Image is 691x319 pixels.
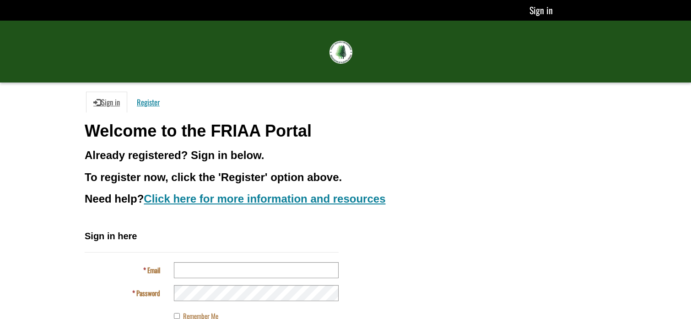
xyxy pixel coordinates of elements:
[85,122,606,140] h1: Welcome to the FRIAA Portal
[147,265,160,275] span: Email
[130,92,167,113] a: Register
[85,149,606,161] h3: Already registered? Sign in below.
[174,313,180,319] input: Remember Me
[85,231,137,241] span: Sign in here
[85,171,606,183] h3: To register now, click the 'Register' option above.
[86,92,127,113] a: Sign in
[529,3,553,17] a: Sign in
[329,41,352,64] img: FRIAA Submissions Portal
[144,192,385,205] a: Click here for more information and resources
[136,288,160,298] span: Password
[85,193,606,205] h3: Need help?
